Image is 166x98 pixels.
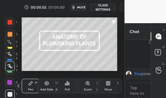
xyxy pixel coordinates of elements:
p: D [162,45,164,49]
div: Zoom [84,88,92,91]
button: mute [70,4,86,11]
button: End Class [120,4,139,11]
div: Pen [28,88,33,91]
div: Add Slide [40,88,53,91]
p: Chat [125,23,144,39]
div: X [5,49,18,59]
span: joined [141,71,153,76]
div: Z [5,61,18,71]
div: 1 [5,17,17,27]
p: G [162,62,164,66]
div: 6 [5,78,17,87]
div: grid [125,66,151,81]
button: CLASS SETTINGS [90,4,116,11]
div: P [35,81,37,84]
span: You [134,71,141,76]
div: C [5,37,18,47]
img: dbef72a569dc4e7fb15a370dab58d10a.jpg [126,71,132,77]
div: More [105,88,112,91]
div: S [117,81,119,84]
div: Poll [65,88,70,91]
p: T [163,28,164,32]
span: mute [77,5,86,9]
div: 2 [5,29,17,39]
